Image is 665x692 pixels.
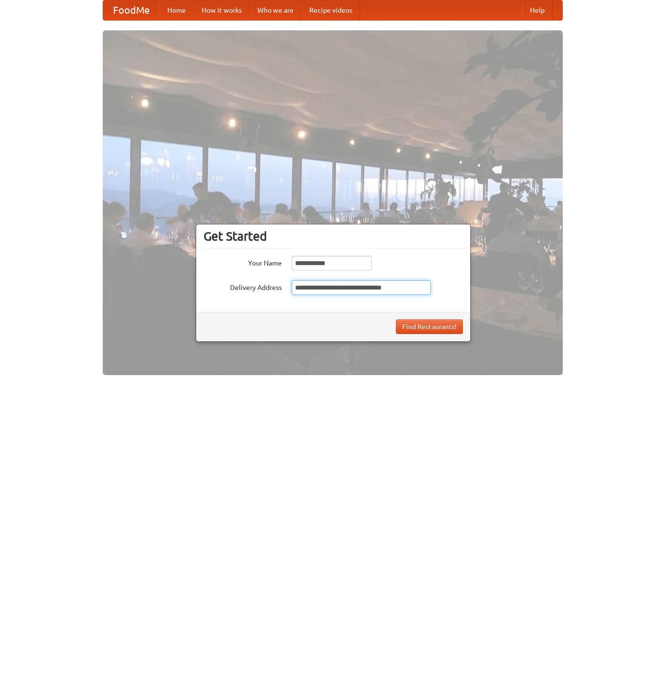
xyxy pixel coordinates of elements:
h3: Get Started [204,229,463,244]
a: FoodMe [103,0,160,20]
a: Help [522,0,552,20]
button: Find Restaurants! [396,319,463,334]
label: Delivery Address [204,280,282,292]
a: Who we are [250,0,301,20]
a: Home [160,0,194,20]
a: Recipe videos [301,0,360,20]
a: How it works [194,0,250,20]
label: Your Name [204,256,282,268]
